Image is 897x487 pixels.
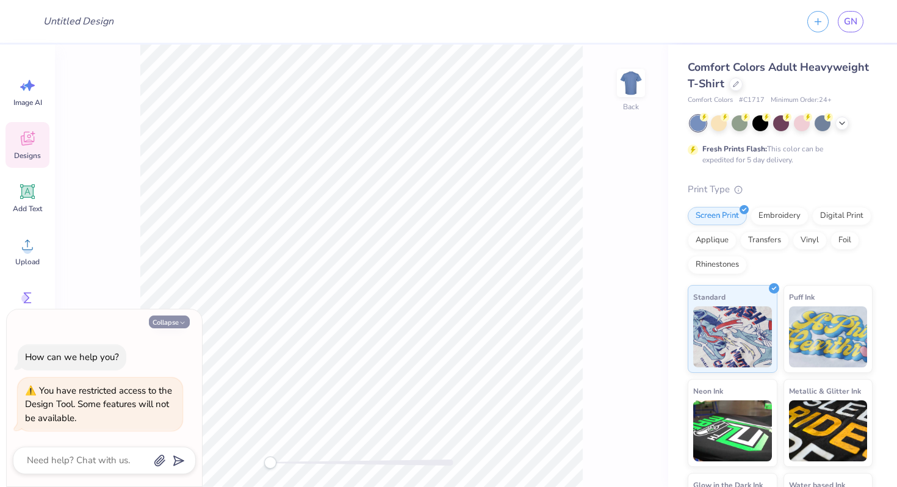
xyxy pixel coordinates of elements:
[623,101,639,112] div: Back
[688,95,733,106] span: Comfort Colors
[793,231,827,250] div: Vinyl
[789,400,868,461] img: Metallic & Glitter Ink
[149,316,190,328] button: Collapse
[688,60,869,91] span: Comfort Colors Adult Heavyweight T-Shirt
[838,11,863,32] a: GN
[15,257,40,267] span: Upload
[789,306,868,367] img: Puff Ink
[702,143,852,165] div: This color can be expedited for 5 day delivery.
[693,400,772,461] img: Neon Ink
[740,231,789,250] div: Transfers
[264,456,276,469] div: Accessibility label
[812,207,871,225] div: Digital Print
[751,207,809,225] div: Embroidery
[693,290,726,303] span: Standard
[693,384,723,397] span: Neon Ink
[25,384,172,424] div: You have restricted access to the Design Tool. Some features will not be available.
[619,71,643,95] img: Back
[688,207,747,225] div: Screen Print
[702,144,767,154] strong: Fresh Prints Flash:
[688,231,737,250] div: Applique
[693,306,772,367] img: Standard
[771,95,832,106] span: Minimum Order: 24 +
[14,151,41,161] span: Designs
[13,98,42,107] span: Image AI
[34,9,123,34] input: Untitled Design
[789,384,861,397] span: Metallic & Glitter Ink
[789,290,815,303] span: Puff Ink
[830,231,859,250] div: Foil
[688,182,873,197] div: Print Type
[25,351,119,363] div: How can we help you?
[13,204,42,214] span: Add Text
[844,15,857,29] span: GN
[739,95,765,106] span: # C1717
[688,256,747,274] div: Rhinestones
